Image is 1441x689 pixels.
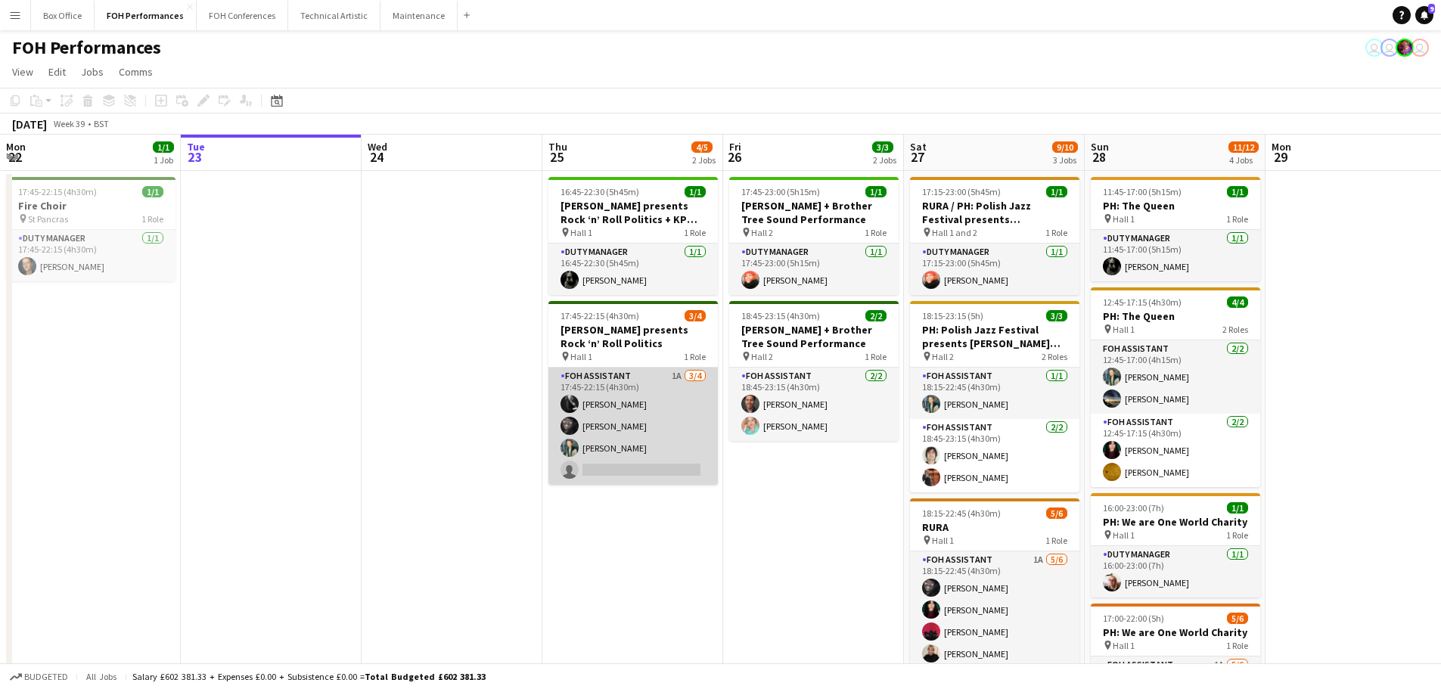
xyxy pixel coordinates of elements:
[368,140,387,154] span: Wed
[729,177,899,295] app-job-card: 17:45-23:00 (5h15m)1/1[PERSON_NAME] + Brother Tree Sound Performance Hall 21 RoleDuty Manager1/11...
[42,62,72,82] a: Edit
[1227,502,1248,514] span: 1/1
[692,154,716,166] div: 2 Jobs
[48,65,66,79] span: Edit
[95,1,197,30] button: FOH Performances
[932,227,977,238] span: Hall 1 and 2
[1226,529,1248,541] span: 1 Role
[1046,507,1067,519] span: 5/6
[1091,340,1260,414] app-card-role: FOH Assistant2/212:45-17:00 (4h15m)[PERSON_NAME][PERSON_NAME]
[1103,296,1182,308] span: 12:45-17:15 (4h30m)
[6,199,175,213] h3: Fire Choir
[197,1,288,30] button: FOH Conferences
[1227,296,1248,308] span: 4/4
[1091,493,1260,597] app-job-card: 16:00-23:00 (7h)1/1PH: We are One World Charity Hall 11 RoleDuty Manager1/116:00-23:00 (7h)[PERSO...
[6,177,175,281] app-job-card: 17:45-22:15 (4h30m)1/1Fire Choir St Pancras1 RoleDuty Manager1/117:45-22:15 (4h30m)[PERSON_NAME]
[1226,213,1248,225] span: 1 Role
[932,351,954,362] span: Hall 2
[561,186,639,197] span: 16:45-22:30 (5h45m)
[910,368,1079,419] app-card-role: FOH Assistant1/118:15-22:45 (4h30m)[PERSON_NAME]
[6,140,26,154] span: Mon
[1091,546,1260,597] app-card-role: Duty Manager1/116:00-23:00 (7h)[PERSON_NAME]
[28,213,68,225] span: St Pancras
[1089,148,1109,166] span: 28
[729,323,899,350] h3: [PERSON_NAME] + Brother Tree Sound Performance
[365,671,486,682] span: Total Budgeted £602 381.33
[12,36,161,59] h1: FOH Performances
[873,154,896,166] div: 2 Jobs
[1091,177,1260,281] app-job-card: 11:45-17:00 (5h15m)1/1PH: The Queen Hall 11 RoleDuty Manager1/111:45-17:00 (5h15m)[PERSON_NAME]
[548,177,718,295] app-job-card: 16:45-22:30 (5h45m)1/1[PERSON_NAME] presents Rock ‘n’ Roll Politics + KP Choir Hall 11 RoleDuty M...
[1091,140,1109,154] span: Sun
[908,148,927,166] span: 27
[1053,154,1077,166] div: 3 Jobs
[910,419,1079,492] app-card-role: FOH Assistant2/218:45-23:15 (4h30m)[PERSON_NAME][PERSON_NAME]
[548,140,567,154] span: Thu
[741,310,820,321] span: 18:45-23:15 (4h30m)
[910,520,1079,534] h3: RURA
[1052,141,1078,153] span: 9/10
[1113,213,1135,225] span: Hall 1
[1365,39,1384,57] app-user-avatar: Liveforce Admin
[1396,39,1414,57] app-user-avatar: Frazer Mclean
[6,230,175,281] app-card-role: Duty Manager1/117:45-22:15 (4h30m)[PERSON_NAME]
[1411,39,1429,57] app-user-avatar: Liveforce Admin
[865,351,887,362] span: 1 Role
[865,310,887,321] span: 2/2
[94,118,109,129] div: BST
[1428,4,1435,14] span: 9
[1103,502,1164,514] span: 16:00-23:00 (7h)
[685,310,706,321] span: 3/4
[365,148,387,166] span: 24
[1045,227,1067,238] span: 1 Role
[1269,148,1291,166] span: 29
[18,186,97,197] span: 17:45-22:15 (4h30m)
[1045,535,1067,546] span: 1 Role
[1227,186,1248,197] span: 1/1
[1272,140,1291,154] span: Mon
[12,116,47,132] div: [DATE]
[1113,324,1135,335] span: Hall 1
[684,351,706,362] span: 1 Role
[75,62,110,82] a: Jobs
[1042,351,1067,362] span: 2 Roles
[1046,310,1067,321] span: 3/3
[119,65,153,79] span: Comms
[865,227,887,238] span: 1 Role
[729,301,899,441] app-job-card: 18:45-23:15 (4h30m)2/2[PERSON_NAME] + Brother Tree Sound Performance Hall 21 RoleFOH Assistant2/2...
[932,535,954,546] span: Hall 1
[561,310,639,321] span: 17:45-22:15 (4h30m)
[1091,515,1260,529] h3: PH: We are One World Charity
[1091,287,1260,487] app-job-card: 12:45-17:15 (4h30m)4/4PH: The Queen Hall 12 RolesFOH Assistant2/212:45-17:00 (4h15m)[PERSON_NAME]...
[546,148,567,166] span: 25
[729,368,899,441] app-card-role: FOH Assistant2/218:45-23:15 (4h30m)[PERSON_NAME][PERSON_NAME]
[153,141,174,153] span: 1/1
[24,672,68,682] span: Budgeted
[570,351,592,362] span: Hall 1
[691,141,713,153] span: 4/5
[548,368,718,485] app-card-role: FOH Assistant1A3/417:45-22:15 (4h30m)[PERSON_NAME][PERSON_NAME][PERSON_NAME]
[751,227,773,238] span: Hall 2
[1091,414,1260,487] app-card-role: FOH Assistant2/212:45-17:15 (4h30m)[PERSON_NAME][PERSON_NAME]
[6,62,39,82] a: View
[548,323,718,350] h3: [PERSON_NAME] presents Rock ‘n’ Roll Politics
[1222,324,1248,335] span: 2 Roles
[1113,529,1135,541] span: Hall 1
[380,1,458,30] button: Maintenance
[685,186,706,197] span: 1/1
[729,140,741,154] span: Fri
[910,301,1079,492] app-job-card: 18:15-23:15 (5h)3/3PH: Polish Jazz Festival presents [PERSON_NAME] Quintet Hall 22 RolesFOH Assis...
[922,310,983,321] span: 18:15-23:15 (5h)
[548,301,718,485] app-job-card: 17:45-22:15 (4h30m)3/4[PERSON_NAME] presents Rock ‘n’ Roll Politics Hall 11 RoleFOH Assistant1A3/...
[922,186,1001,197] span: 17:15-23:00 (5h45m)
[727,148,741,166] span: 26
[1103,613,1164,624] span: 17:00-22:00 (5h)
[142,186,163,197] span: 1/1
